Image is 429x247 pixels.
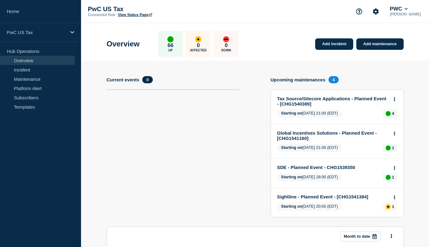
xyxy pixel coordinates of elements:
[281,175,302,179] span: Starting on
[167,36,174,42] div: up
[388,12,422,16] p: [PERSON_NAME]
[271,77,326,82] h4: Upcoming maintenances
[392,204,394,209] p: 1
[168,49,173,52] p: Up
[88,13,115,17] p: Connected Hub
[392,111,394,116] p: 4
[281,111,302,115] span: Starting on
[315,38,353,50] a: Add incident
[142,76,152,83] span: 0
[225,42,228,49] p: 0
[281,204,302,209] span: Starting on
[356,38,403,50] a: Add maintenance
[277,96,389,106] a: Tax Source/Sitecore Applications - Planned Event - [CHG1540389]
[277,130,389,141] a: Global Incentives Solutions - Planned Event - [CHG1541160]
[388,6,409,12] button: PWC
[107,40,140,48] h1: Overview
[88,6,212,13] p: PwC US Tax
[353,5,366,18] button: Support
[386,204,391,209] div: affected
[341,232,380,241] button: Month to date
[223,36,229,42] div: down
[277,173,342,181] span: [DATE] 18:00 (EDT)
[107,77,139,82] h4: Current events
[386,111,391,116] div: up
[277,110,342,118] span: [DATE] 21:00 (EDT)
[344,234,370,239] p: Month to date
[277,194,389,199] a: Sightline - Planned Event - [CHG1541384]
[7,30,66,35] p: PwC US Tax
[277,144,342,152] span: [DATE] 21:00 (EDT)
[386,145,391,150] div: up
[168,42,174,49] p: 66
[328,76,339,83] span: 4
[392,145,394,150] p: 1
[118,13,152,17] a: View Status Page
[197,42,200,49] p: 0
[281,145,302,150] span: Starting on
[195,36,201,42] div: affected
[386,175,391,180] div: up
[277,203,342,211] span: [DATE] 20:00 (EDT)
[277,165,389,170] a: SDE - Planned Event - CHG1539350
[392,175,394,180] p: 1
[221,49,231,52] p: Down
[369,5,382,18] button: Account settings
[190,49,207,52] p: Affected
